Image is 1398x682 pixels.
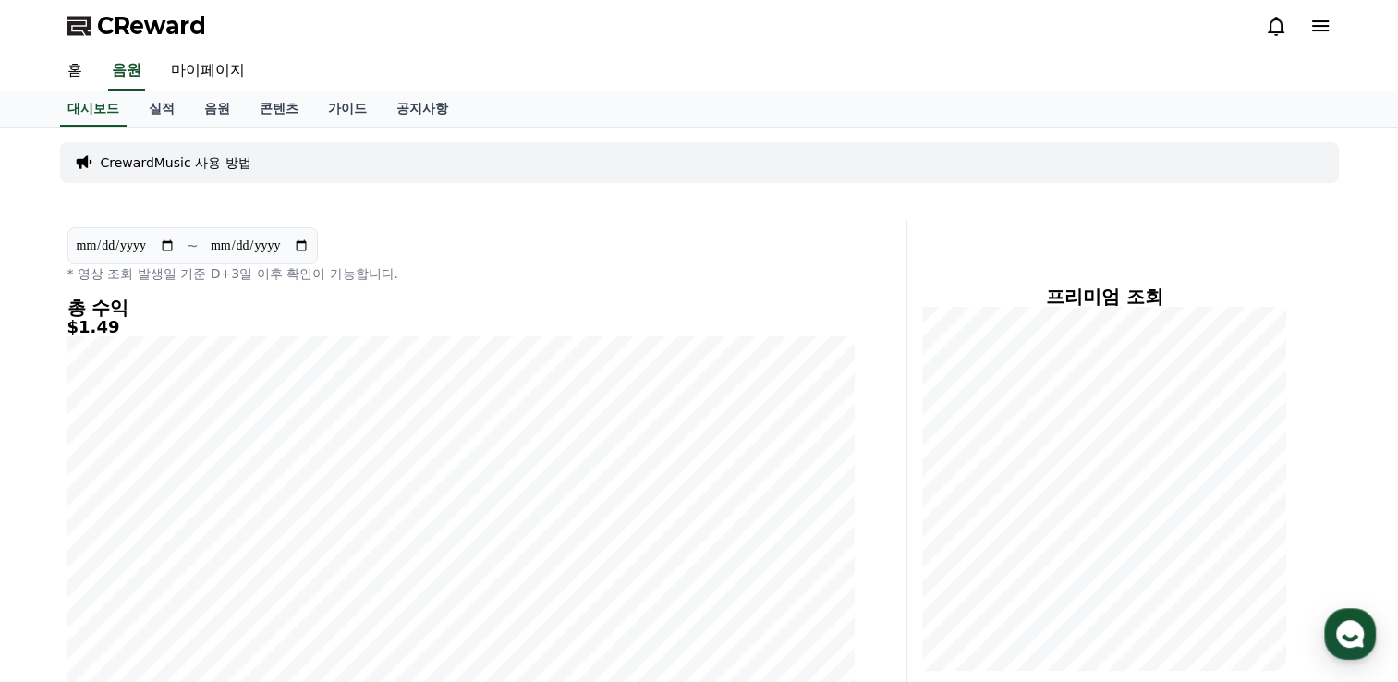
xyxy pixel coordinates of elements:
[67,264,855,283] p: * 영상 조회 발생일 기준 D+3일 이후 확인이 가능합니다.
[67,318,855,336] h5: $1.49
[187,235,199,257] p: ~
[97,11,206,41] span: CReward
[67,298,855,318] h4: 총 수익
[134,91,189,127] a: 실적
[922,286,1287,307] h4: 프리미엄 조회
[67,11,206,41] a: CReward
[245,91,313,127] a: 콘텐츠
[60,91,127,127] a: 대시보드
[53,52,97,91] a: 홈
[382,91,463,127] a: 공지사항
[101,153,251,172] a: CrewardMusic 사용 방법
[108,52,145,91] a: 음원
[313,91,382,127] a: 가이드
[189,91,245,127] a: 음원
[156,52,260,91] a: 마이페이지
